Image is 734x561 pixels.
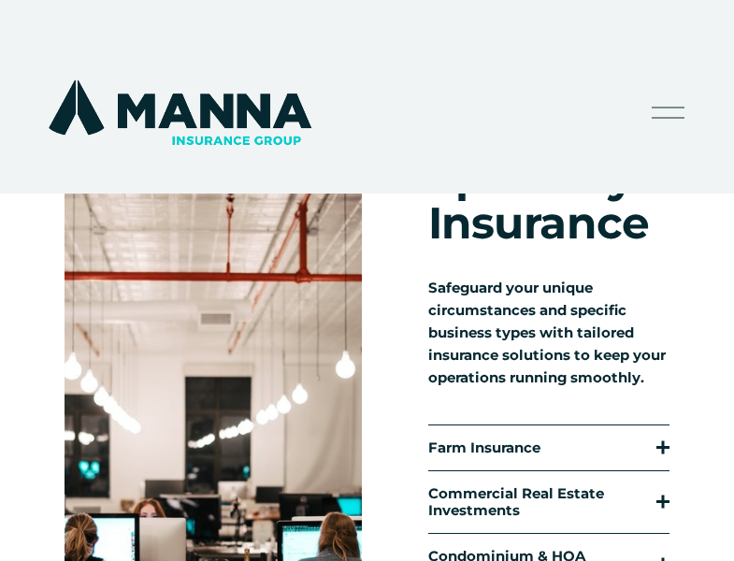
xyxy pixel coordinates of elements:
[428,278,669,390] p: Safeguard your unique circumstances and specific business types with tailored insurance solutions...
[428,485,656,519] span: Commercial Real Estate Investments
[44,76,316,149] img: Manna Insurance Group
[428,425,669,470] button: Farm Insurance
[428,155,669,246] h1: Specialty Insurance
[428,439,656,456] span: Farm Insurance
[428,471,669,533] button: Commercial Real Estate Investments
